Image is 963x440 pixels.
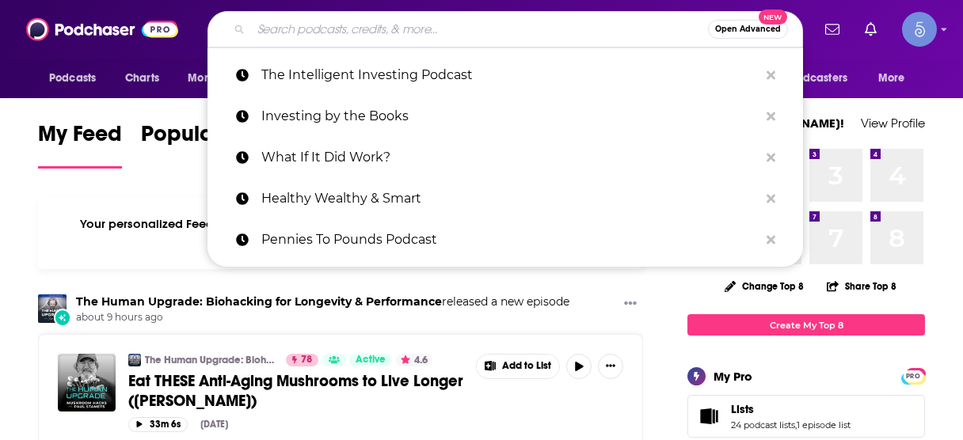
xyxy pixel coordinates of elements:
[207,137,803,178] a: What If It Did Work?
[200,419,228,430] div: [DATE]
[902,12,937,47] img: User Profile
[902,12,937,47] button: Show profile menu
[76,311,569,324] span: about 9 hours ago
[261,219,759,260] p: Pennies To Pounds Podcast
[141,120,276,169] a: Popular Feed
[797,419,851,431] a: 1 episode list
[715,276,813,296] button: Change Top 8
[502,360,551,372] span: Add to List
[396,354,432,366] button: 4.6
[188,67,244,89] span: Monitoring
[902,12,937,47] span: Logged in as Spiral5-G1
[128,354,141,366] img: The Human Upgrade: Biohacking for Longevity & Performance
[58,354,116,412] img: Eat THESE Anti-Aging Mushrooms to Live Longer (Paul Stamets)
[878,67,905,89] span: More
[301,352,312,368] span: 78
[761,63,870,93] button: open menu
[795,419,797,431] span: ,
[715,25,781,33] span: Open Advanced
[207,219,803,260] a: Pennies To Pounds Podcast
[128,371,465,411] a: Eat THESE Anti-Aging Mushrooms to Live Longer ([PERSON_NAME])
[861,116,925,131] a: View Profile
[49,67,96,89] span: Podcasts
[687,314,925,336] a: Create My Top 8
[708,20,788,39] button: Open AdvancedNew
[759,9,787,25] span: New
[356,352,386,368] span: Active
[714,369,752,384] div: My Pro
[618,294,643,314] button: Show More Button
[38,120,122,157] span: My Feed
[826,271,897,302] button: Share Top 8
[858,16,883,43] a: Show notifications dropdown
[598,354,623,379] button: Show More Button
[145,354,276,366] a: The Human Upgrade: Biohacking for Longevity & Performance
[477,355,559,378] button: Show More Button
[38,120,122,169] a: My Feed
[76,294,569,309] h3: released a new episode
[207,178,803,219] a: Healthy Wealthy & Smart
[819,16,846,43] a: Show notifications dropdown
[128,417,188,432] button: 33m 6s
[867,63,925,93] button: open menu
[693,405,725,427] a: Lists
[904,370,923,382] span: PRO
[54,309,71,326] div: New Episode
[76,294,442,309] a: The Human Upgrade: Biohacking for Longevity & Performance
[125,67,159,89] span: Charts
[38,294,67,323] img: The Human Upgrade: Biohacking for Longevity & Performance
[207,55,803,96] a: The Intelligent Investing Podcast
[141,120,276,157] span: Popular Feed
[251,17,708,42] input: Search podcasts, credits, & more...
[115,63,169,93] a: Charts
[38,197,643,269] div: Your personalized Feed is curated based on the Podcasts, Creators, Users, and Lists that you Follow.
[286,354,318,366] a: 78
[731,402,851,416] a: Lists
[261,96,759,137] p: Investing by the Books
[207,96,803,137] a: Investing by the Books
[26,14,178,44] img: Podchaser - Follow, Share and Rate Podcasts
[687,395,925,438] span: Lists
[261,137,759,178] p: What If It Did Work?
[207,11,803,47] div: Search podcasts, credits, & more...
[731,419,795,431] a: 24 podcast lists
[904,370,923,381] a: PRO
[38,63,116,93] button: open menu
[261,55,759,96] p: The Intelligent Investing Podcast
[261,178,759,219] p: Healthy Wealthy & Smart
[771,67,847,89] span: For Podcasters
[349,354,392,366] a: Active
[128,371,463,411] span: Eat THESE Anti-Aging Mushrooms to Live Longer ([PERSON_NAME])
[731,402,754,416] span: Lists
[177,63,265,93] button: open menu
